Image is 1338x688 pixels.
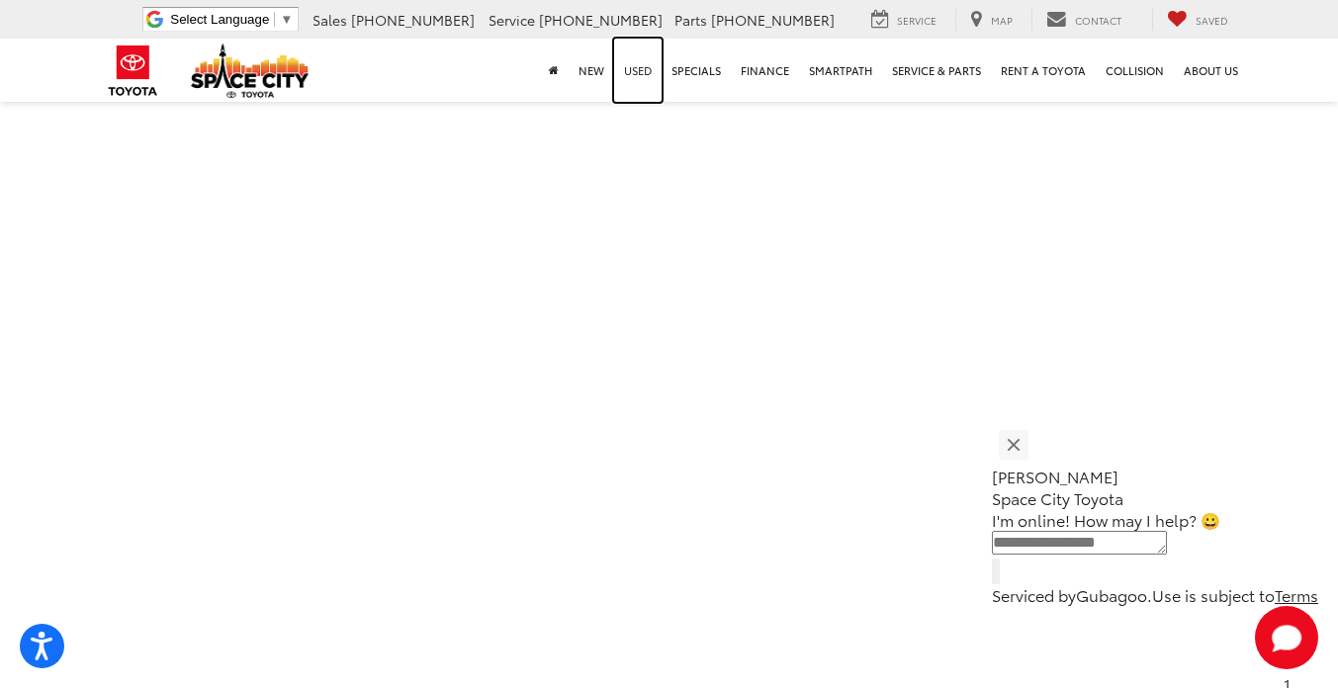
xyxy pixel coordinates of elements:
a: Service & Parts [882,39,991,102]
span: Parts [674,10,707,30]
a: Contact [1031,9,1136,31]
a: Used [614,39,662,102]
a: Specials [662,39,731,102]
a: Service [856,9,951,31]
img: Space City Toyota [191,43,310,98]
a: My Saved Vehicles [1152,9,1243,31]
span: Contact [1075,13,1121,28]
span: ▼ [280,12,293,27]
span: Service [897,13,937,28]
span: Map [991,13,1013,28]
span: Service [489,10,535,30]
a: New [569,39,614,102]
img: Toyota [96,39,170,103]
a: Map [955,9,1027,31]
span: [PHONE_NUMBER] [351,10,475,30]
a: SmartPath [799,39,882,102]
span: Sales [312,10,347,30]
span: Saved [1196,13,1228,28]
a: About Us [1174,39,1248,102]
svg: Start Chat [1255,606,1318,669]
span: ​ [274,12,275,27]
a: Finance [731,39,799,102]
button: Toggle Chat Window [1255,606,1318,669]
a: Rent a Toyota [991,39,1096,102]
span: [PHONE_NUMBER] [539,10,663,30]
span: [PHONE_NUMBER] [711,10,835,30]
span: Select Language [170,12,269,27]
a: Home [539,39,569,102]
a: Select Language​ [170,12,293,27]
a: Collision [1096,39,1174,102]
